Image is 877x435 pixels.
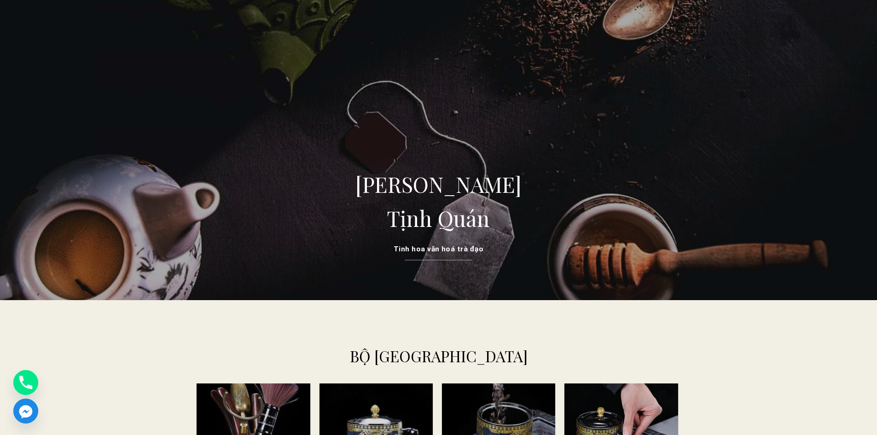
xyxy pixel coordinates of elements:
[13,370,38,395] a: Phone
[13,399,38,423] a: Facebook_Messenger
[394,244,483,255] span: Tinh hoa văn hoá trà đạo
[355,170,522,198] span: [PERSON_NAME]
[387,204,490,232] span: Tịnh Quán
[350,346,528,366] span: BỘ [GEOGRAPHIC_DATA]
